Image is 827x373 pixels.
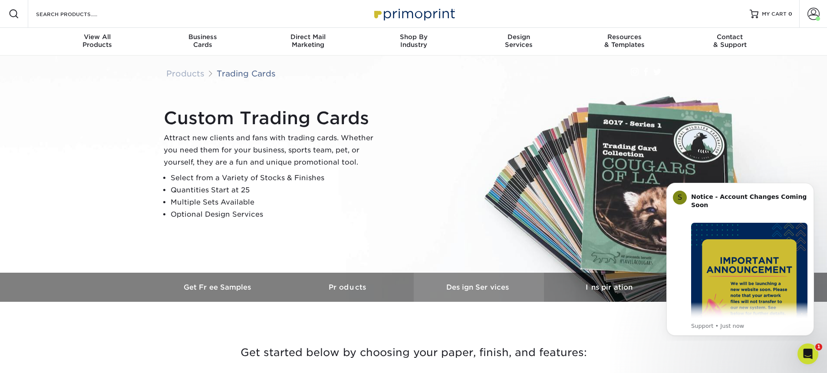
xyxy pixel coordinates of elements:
[572,28,677,56] a: Resources& Templates
[153,283,283,291] h3: Get Free Samples
[171,184,381,196] li: Quantities Start at 25
[361,28,466,56] a: Shop ByIndustry
[164,108,381,129] h1: Custom Trading Cards
[414,273,544,302] a: Design Services
[171,196,381,208] li: Multiple Sets Available
[815,343,822,350] span: 1
[153,273,283,302] a: Get Free Samples
[466,33,572,49] div: Services
[164,132,381,168] p: Attract new clients and fans with trading cards. Whether you need them for your business, sports ...
[653,175,827,341] iframe: Intercom notifications message
[677,28,783,56] a: Contact& Support
[370,4,457,23] img: Primoprint
[788,11,792,17] span: 0
[150,33,255,49] div: Cards
[677,33,783,41] span: Contact
[150,33,255,41] span: Business
[171,208,381,221] li: Optional Design Services
[544,273,674,302] a: Inspiration
[255,33,361,41] span: Direct Mail
[361,33,466,41] span: Shop By
[361,33,466,49] div: Industry
[572,33,677,41] span: Resources
[677,33,783,49] div: & Support
[255,33,361,49] div: Marketing
[797,343,818,364] iframe: Intercom live chat
[283,283,414,291] h3: Products
[283,273,414,302] a: Products
[762,10,787,18] span: MY CART
[544,283,674,291] h3: Inspiration
[217,69,276,78] a: Trading Cards
[414,283,544,291] h3: Design Services
[35,9,120,19] input: SEARCH PRODUCTS.....
[150,28,255,56] a: BusinessCards
[255,28,361,56] a: Direct MailMarketing
[160,333,668,372] h3: Get started below by choosing your paper, finish, and features:
[45,28,150,56] a: View AllProducts
[45,33,150,49] div: Products
[572,33,677,49] div: & Templates
[171,172,381,184] li: Select from a Variety of Stocks & Finishes
[466,28,572,56] a: DesignServices
[466,33,572,41] span: Design
[166,69,204,78] a: Products
[45,33,150,41] span: View All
